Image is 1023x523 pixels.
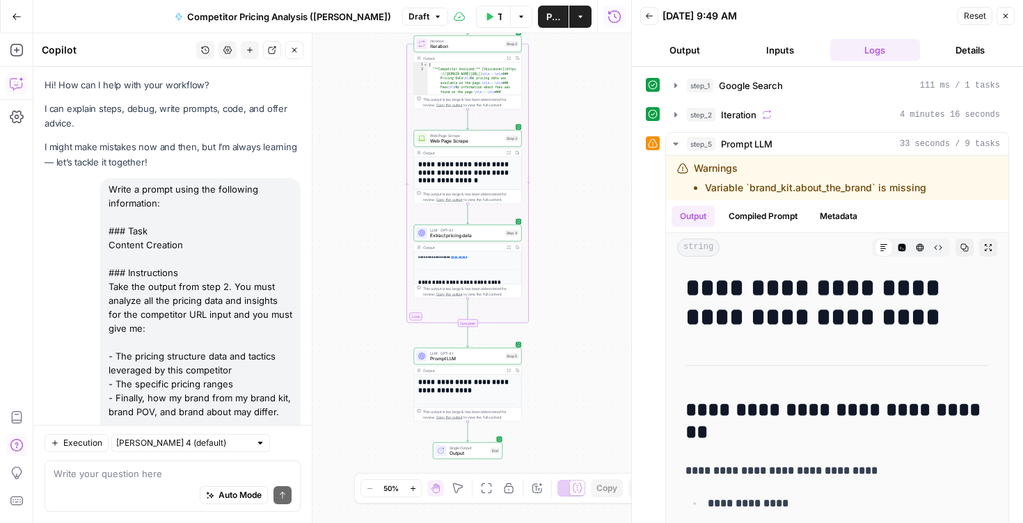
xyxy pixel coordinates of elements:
div: End [491,448,500,454]
button: Inputs [736,39,825,61]
div: Warnings [694,161,926,195]
div: Output [423,368,502,373]
button: Test Data [476,6,510,28]
span: Web Page Scrape [430,133,502,138]
span: Competitor Pricing Analysis ([PERSON_NAME]) [187,10,391,24]
input: Claude Sonnet 4 (default) [116,436,250,450]
span: 111 ms / 1 tasks [920,79,1000,92]
p: I might make mistakes now and then, but I’m always learning — let’s tackle it together! [45,140,301,169]
span: string [677,239,720,257]
button: Compiled Prompt [720,206,806,227]
button: Output [672,206,715,227]
button: 111 ms / 1 tasks [666,74,1008,97]
span: Web Page Scrape [430,138,502,145]
span: Google Search [719,79,783,92]
div: This output is too large & has been abbreviated for review. to view the full content. [423,409,518,420]
div: 2 [414,67,428,149]
button: Draft [402,8,448,26]
span: Publish [546,10,560,24]
div: Output [423,150,502,156]
div: LoopIterationIterationStep 2Output[ "**Competitor Analyzed:** [Skyscanner](https ://[DOMAIN_NAME]... [414,35,522,109]
span: Prompt LLM [721,137,772,151]
button: Logs [830,39,920,61]
g: Edge from step_1 to step_2 [467,15,469,35]
button: Output [640,39,730,61]
div: 1 [414,63,428,67]
button: 4 minutes 16 seconds [666,104,1008,126]
span: Iteration [721,108,756,122]
g: Edge from step_5 to end [467,421,469,442]
span: step_2 [687,108,715,122]
button: 33 seconds / 9 tasks [666,133,1008,155]
div: Output [423,56,502,61]
button: Publish [538,6,569,28]
div: This output is too large & has been abbreviated for review. to view the full content. [423,191,518,202]
div: Step 2 [505,41,518,47]
div: Single OutputOutputEnd [414,442,522,459]
span: step_1 [687,79,713,92]
span: Output [450,450,488,457]
li: Variable `brand_kit.about_the_brand` is missing [705,181,926,195]
span: Copy the output [436,198,463,202]
span: Copy the output [436,415,463,419]
span: 33 seconds / 9 tasks [900,138,1000,150]
span: LLM · GPT-4.1 [430,351,502,356]
span: 50% [383,483,399,494]
div: Step 4 [505,230,519,236]
p: I can explain steps, debug, write prompts, code, and offer advice. [45,102,301,131]
span: Copy the output [436,292,463,296]
span: step_5 [687,137,715,151]
span: Copy the output [436,103,463,107]
div: Output [423,245,502,250]
button: Competitor Pricing Analysis ([PERSON_NAME]) [166,6,399,28]
div: Copilot [42,43,192,57]
button: Reset [958,7,992,25]
div: This output is too large & has been abbreviated for review. to view the full content. [423,286,518,297]
span: Test Data [498,10,502,24]
span: 4 minutes 16 seconds [900,108,1000,121]
div: Step 3 [505,136,518,142]
div: Complete [458,319,478,327]
span: LLM · GPT-4.1 [430,227,502,233]
span: Single Output [450,445,488,451]
span: Execution [63,437,102,449]
g: Edge from step_3 to step_4 [467,204,469,224]
span: Iteration [430,43,502,50]
span: Prompt LLM [430,355,502,362]
g: Edge from step_2 to step_3 [467,109,469,129]
button: Details [926,39,1015,61]
span: Auto Mode [219,489,262,501]
div: Complete [414,319,522,327]
button: Metadata [811,206,866,227]
span: Toggle code folding, rows 1 through 4 [424,63,428,67]
span: Iteration [430,38,502,44]
button: Auto Mode [200,486,268,504]
button: Copy [591,479,623,497]
div: Step 5 [505,353,518,360]
span: Draft [409,10,429,23]
span: Extract pricing data [430,232,502,239]
div: This output is too large & has been abbreviated for review. to view the full content. [423,97,518,108]
p: Hi! How can I help with your workflow? [45,78,301,92]
button: Execution [45,434,109,452]
span: Copy [596,482,617,494]
g: Edge from step_2-iteration-end to step_5 [467,327,469,347]
span: Reset [964,10,986,22]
